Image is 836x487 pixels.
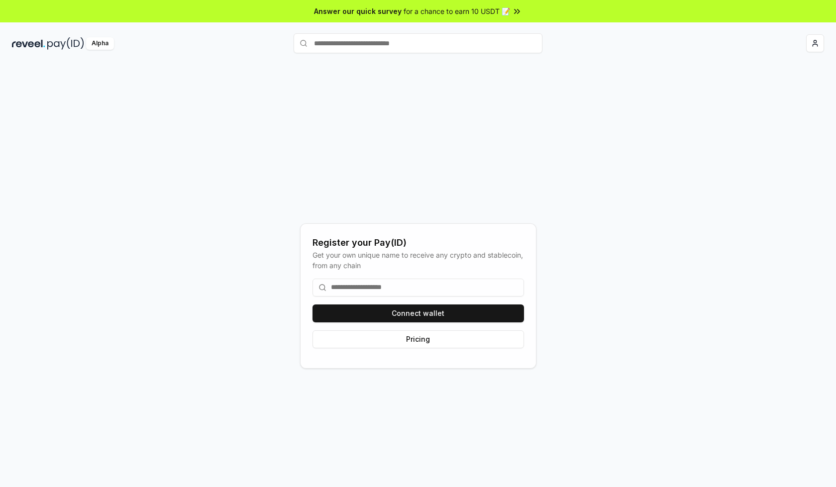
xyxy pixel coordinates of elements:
[404,6,510,16] span: for a chance to earn 10 USDT 📝
[313,304,524,322] button: Connect wallet
[86,37,114,50] div: Alpha
[12,37,45,50] img: reveel_dark
[313,236,524,250] div: Register your Pay(ID)
[47,37,84,50] img: pay_id
[313,250,524,271] div: Get your own unique name to receive any crypto and stablecoin, from any chain
[314,6,402,16] span: Answer our quick survey
[313,330,524,348] button: Pricing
